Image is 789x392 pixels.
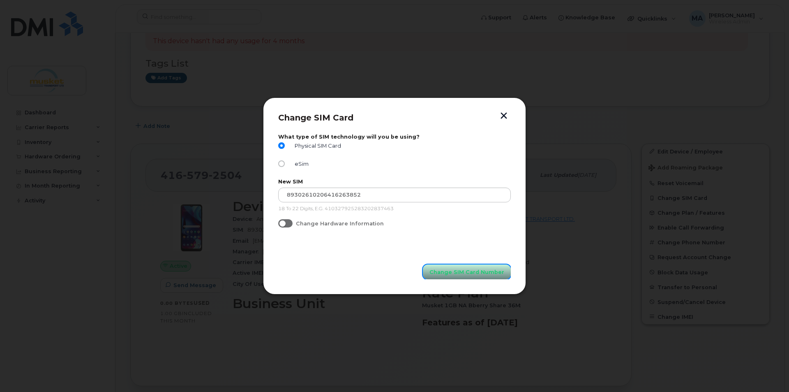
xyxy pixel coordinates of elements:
label: What type of SIM technology will you be using? [278,134,511,140]
span: Change Hardware Information [296,220,384,227]
button: Change SIM Card Number [423,264,511,279]
input: Physical SIM Card [278,142,285,149]
span: eSim [291,161,309,167]
input: Input Your New SIM Number [278,188,511,202]
input: eSim [278,160,285,167]
span: Change SIM Card Number [429,268,504,276]
label: New SIM [278,179,511,185]
p: 18 To 22 Digits, E.G. 410327925283202837463 [278,206,511,212]
input: Change Hardware Information [278,219,285,226]
span: Physical SIM Card [291,143,341,149]
span: Change SIM Card [278,113,353,123]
